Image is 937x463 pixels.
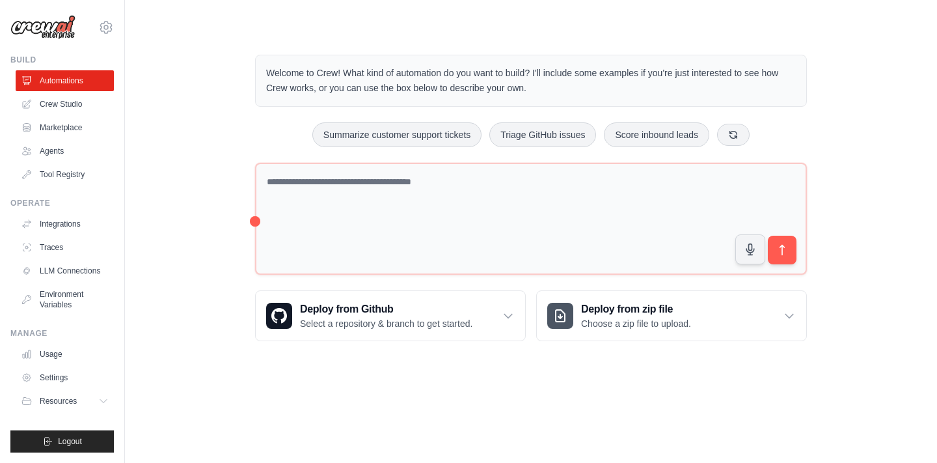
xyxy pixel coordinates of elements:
a: Automations [16,70,114,91]
button: Resources [16,391,114,412]
div: Manage [10,328,114,339]
span: Resources [40,396,77,406]
button: Score inbound leads [604,122,709,147]
span: Logout [58,436,82,447]
a: Traces [16,237,114,258]
a: LLM Connections [16,260,114,281]
img: Logo [10,15,75,40]
p: Choose a zip file to upload. [581,317,691,330]
a: Marketplace [16,117,114,138]
div: Operate [10,198,114,208]
p: Select a repository & branch to get started. [300,317,472,330]
button: Logout [10,430,114,453]
button: Summarize customer support tickets [312,122,482,147]
a: Usage [16,344,114,365]
iframe: Chat Widget [872,400,937,463]
a: Environment Variables [16,284,114,315]
a: Agents [16,141,114,161]
button: Triage GitHub issues [489,122,596,147]
p: Welcome to Crew! What kind of automation do you want to build? I'll include some examples if you'... [266,66,796,96]
h3: Deploy from zip file [581,302,691,317]
h3: Deploy from Github [300,302,472,317]
div: Build [10,55,114,65]
a: Integrations [16,214,114,234]
a: Settings [16,367,114,388]
a: Crew Studio [16,94,114,115]
a: Tool Registry [16,164,114,185]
